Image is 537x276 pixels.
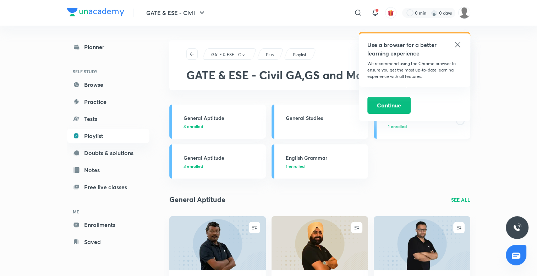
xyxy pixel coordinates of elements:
h3: English Grammar [286,154,364,161]
p: Playlist [293,52,306,58]
a: Saved [67,235,149,249]
a: Practice [67,95,149,109]
a: Browse [67,78,149,92]
a: Enrollments [67,218,149,232]
a: Tests [67,112,149,126]
a: Planner [67,40,149,54]
h5: Use a browser for a better learning experience [367,41,438,58]
button: avatar [385,7,396,18]
a: English Grammar1 enrolled [272,144,368,179]
img: avatar [388,10,394,16]
a: Doubts & solutions [67,146,149,160]
p: GATE & ESE - Civil [211,52,247,58]
h6: ME [67,206,149,218]
p: Plus [266,52,274,58]
a: SEE ALL [451,196,470,203]
img: streak [431,9,438,16]
button: Continue [367,97,411,114]
a: Notes [67,163,149,177]
img: new-thumbnail [270,216,369,271]
a: Plus [264,52,275,58]
img: Company Logo [67,8,124,16]
a: GATE & ESE - Civil [210,52,248,58]
h6: SELF STUDY [67,65,149,78]
a: General Aptitude3 enrolled [169,105,266,139]
img: new-thumbnail [373,216,471,271]
span: 1 enrolled [286,163,305,169]
img: new-thumbnail [168,216,267,271]
h2: General Aptitude [169,194,225,205]
span: 3 enrolled [183,123,203,129]
span: 3 enrolled [183,163,203,169]
img: ttu [513,223,521,232]
a: General Studies [272,105,368,139]
h3: General Aptitude [183,154,262,161]
a: new-thumbnail [374,216,470,270]
h3: General Studies [286,114,364,122]
a: Free live classes [67,180,149,194]
p: We recommend using the Chrome browser to ensure you get the most up-to-date learning experience w... [367,60,462,80]
a: Company Logo [67,8,124,18]
a: new-thumbnail [169,216,266,270]
h3: General Aptitude [183,114,262,122]
a: General Aptitude3 enrolled [169,144,266,179]
button: GATE & ESE - Civil [142,6,210,20]
a: Playlist [67,129,149,143]
span: 1 enrolled [388,123,407,129]
span: GATE & ESE - Civil GA,GS and Mathematics [186,67,415,83]
img: siddhardha NITW [458,7,470,19]
a: new-thumbnail [272,216,368,270]
a: Playlist [291,52,307,58]
a: Engineering Mathematics1 enrolled [374,105,470,139]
